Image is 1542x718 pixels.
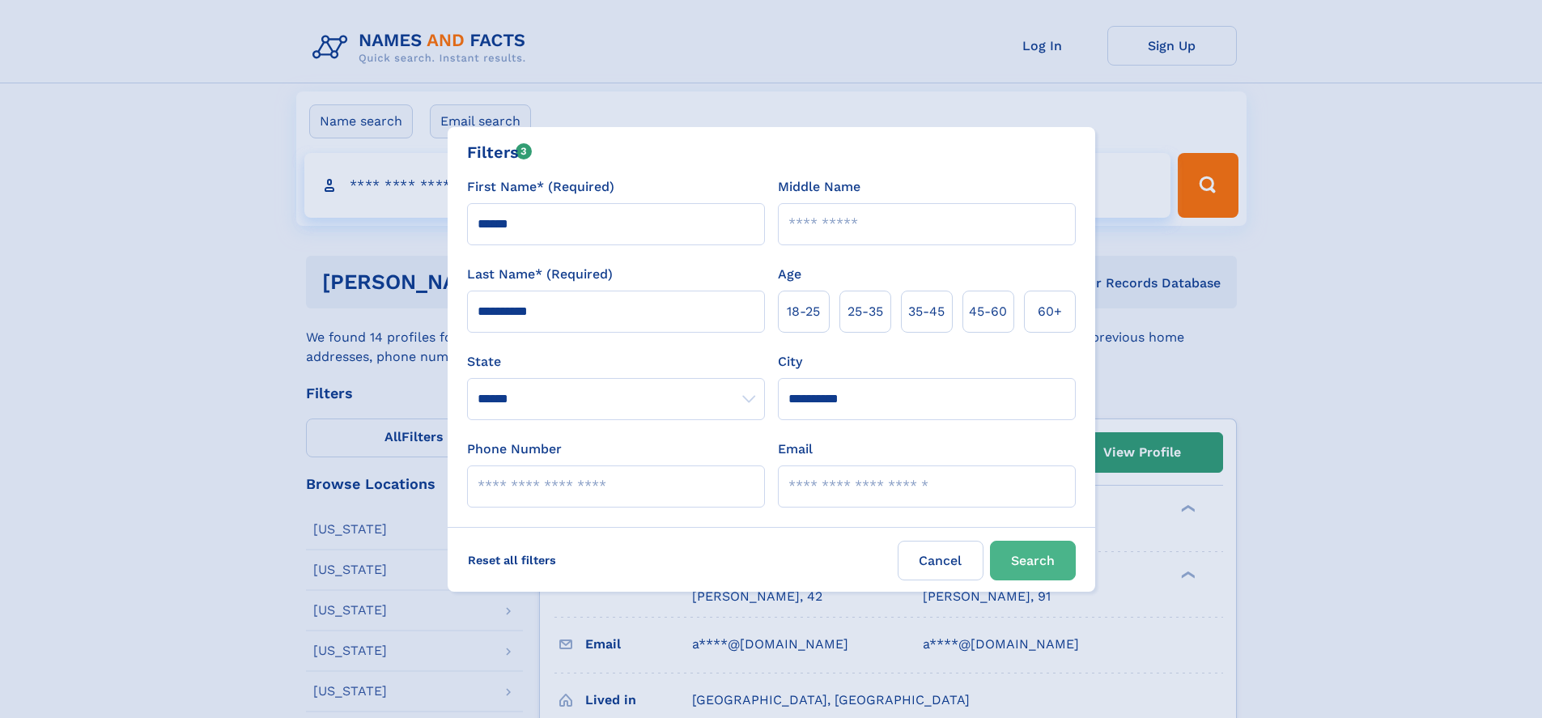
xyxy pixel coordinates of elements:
[898,541,983,580] label: Cancel
[990,541,1076,580] button: Search
[467,352,765,372] label: State
[467,177,614,197] label: First Name* (Required)
[467,140,533,164] div: Filters
[969,302,1007,321] span: 45‑60
[467,265,613,284] label: Last Name* (Required)
[778,352,802,372] label: City
[908,302,945,321] span: 35‑45
[778,177,860,197] label: Middle Name
[1038,302,1062,321] span: 60+
[778,265,801,284] label: Age
[847,302,883,321] span: 25‑35
[457,541,567,580] label: Reset all filters
[778,440,813,459] label: Email
[467,440,562,459] label: Phone Number
[787,302,820,321] span: 18‑25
